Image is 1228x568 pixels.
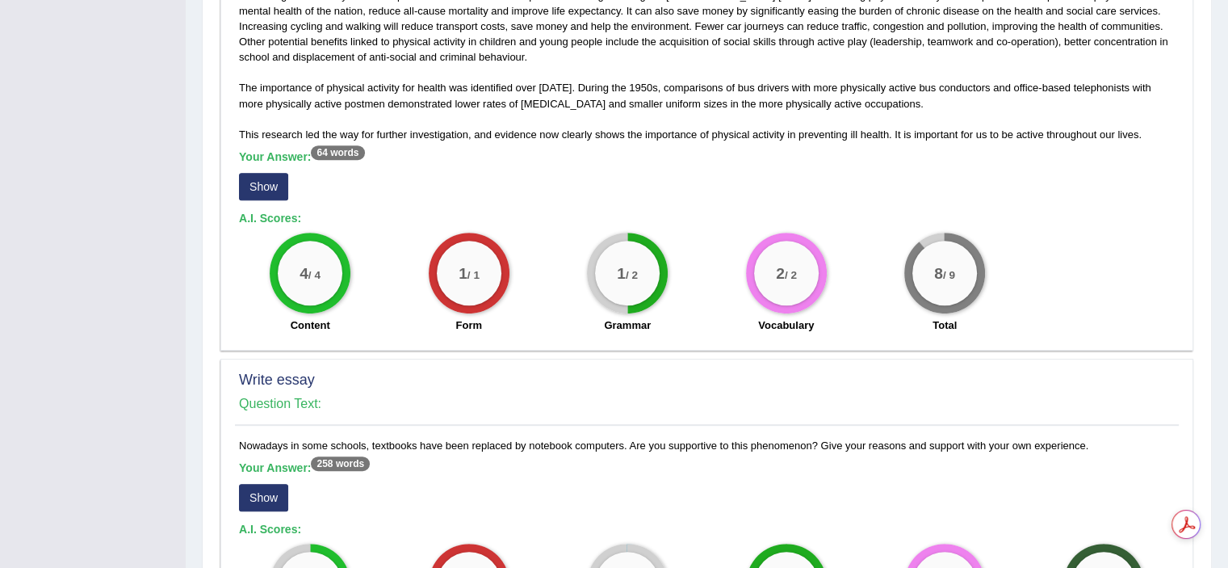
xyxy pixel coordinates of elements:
label: Grammar [604,318,651,333]
b: Your Answer: [239,150,365,163]
big: 1 [459,264,467,282]
b: Your Answer: [239,461,370,474]
small: / 9 [943,269,955,281]
small: / 2 [785,269,797,281]
b: A.I. Scores: [239,523,301,536]
label: Vocabulary [758,318,814,333]
button: Show [239,484,288,511]
small: / 1 [467,269,480,281]
button: Show [239,173,288,200]
small: / 2 [626,269,638,281]
small: / 4 [308,269,321,281]
sup: 64 words [311,145,364,160]
label: Total [933,318,957,333]
b: A.I. Scores: [239,212,301,225]
label: Form [456,318,483,333]
big: 4 [300,264,308,282]
h4: Question Text: [239,397,1175,411]
sup: 258 words [311,457,370,471]
big: 8 [934,264,943,282]
big: 1 [617,264,626,282]
label: Content [291,318,330,333]
h2: Write essay [239,372,1175,389]
big: 2 [776,264,785,282]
